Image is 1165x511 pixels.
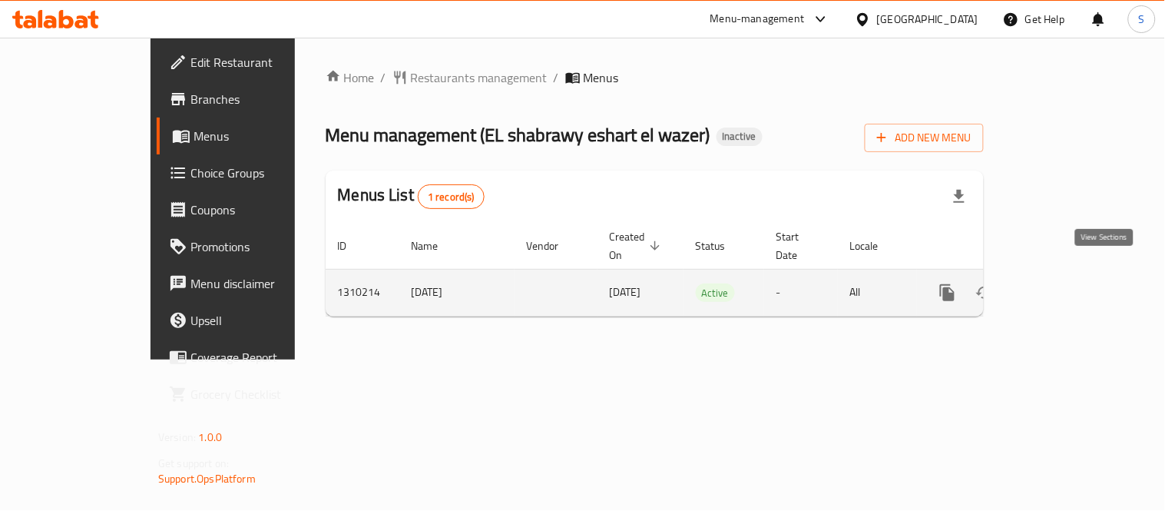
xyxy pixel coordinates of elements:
table: enhanced table [326,223,1089,317]
a: Choice Groups [157,154,345,191]
span: Locale [850,237,899,255]
nav: breadcrumb [326,68,984,87]
td: 1310214 [326,269,399,316]
span: Menus [194,127,333,145]
div: Active [696,284,735,302]
span: Version: [158,427,196,447]
span: Vendor [527,237,579,255]
span: Name [412,237,458,255]
li: / [554,68,559,87]
span: Promotions [190,237,333,256]
a: Branches [157,81,345,118]
a: Grocery Checklist [157,376,345,413]
a: Support.OpsPlatform [158,469,256,489]
span: Status [696,237,746,255]
span: Get support on: [158,453,229,473]
a: Edit Restaurant [157,44,345,81]
a: Menus [157,118,345,154]
span: Grocery Checklist [190,385,333,403]
li: / [381,68,386,87]
span: [DATE] [610,282,641,302]
span: Active [696,284,735,302]
span: Start Date [776,227,819,264]
div: Total records count [418,184,485,209]
span: Menus [584,68,619,87]
a: Home [326,68,375,87]
span: Choice Groups [190,164,333,182]
a: Coverage Report [157,339,345,376]
div: Inactive [717,128,763,146]
h2: Menus List [338,184,485,209]
span: S [1139,11,1145,28]
span: Menu management ( EL shabrawy eshart el wazer ) [326,118,710,152]
span: Coupons [190,201,333,219]
span: Inactive [717,130,763,143]
a: Upsell [157,302,345,339]
a: Promotions [157,228,345,265]
a: Restaurants management [392,68,548,87]
span: Restaurants management [411,68,548,87]
a: Coupons [157,191,345,228]
td: [DATE] [399,269,515,316]
span: Created On [610,227,665,264]
span: 1.0.0 [198,427,222,447]
div: Export file [941,178,978,215]
span: ID [338,237,367,255]
span: Add New Menu [877,128,971,148]
div: [GEOGRAPHIC_DATA] [877,11,978,28]
span: Edit Restaurant [190,53,333,71]
span: 1 record(s) [419,190,484,204]
span: Coverage Report [190,348,333,367]
div: Menu-management [710,10,805,28]
td: All [838,269,917,316]
a: Menu disclaimer [157,265,345,302]
td: - [764,269,838,316]
button: more [929,274,966,311]
span: Menu disclaimer [190,274,333,293]
span: Branches [190,90,333,108]
button: Add New Menu [865,124,984,152]
th: Actions [917,223,1089,270]
span: Upsell [190,311,333,330]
